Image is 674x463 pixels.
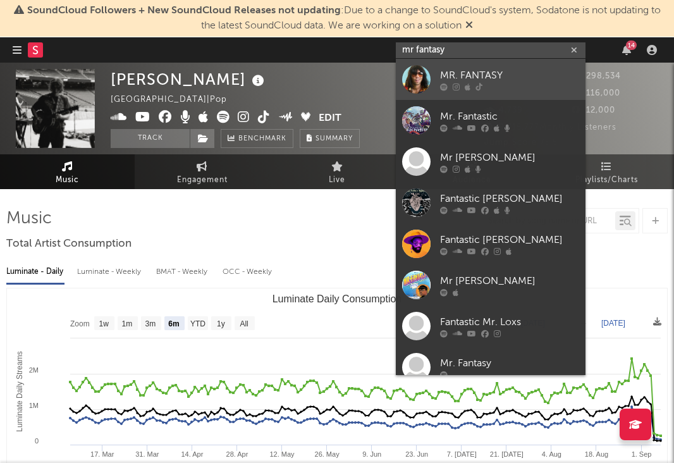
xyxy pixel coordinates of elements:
span: Summary [316,135,353,142]
text: 12. May [269,450,295,458]
a: Mr [PERSON_NAME] [396,141,585,182]
text: 1. Sep [632,450,652,458]
span: Benchmark [238,132,286,147]
div: Luminate - Daily [6,261,64,283]
div: Luminate - Weekly [77,261,144,283]
button: Summary [300,129,360,148]
a: Mr. Fantasy [396,347,585,388]
div: Mr [PERSON_NAME] [440,273,579,288]
div: MR. FANTASY [440,68,579,83]
div: BMAT - Weekly [156,261,210,283]
span: SoundCloud Followers + New SoundCloud Releases not updating [27,6,341,16]
a: MR. FANTASY [396,59,585,100]
text: Luminate Daily Consumption [273,293,402,304]
button: Edit [319,111,341,127]
div: Mr [PERSON_NAME] [440,150,579,165]
text: YTD [190,319,205,328]
a: Mr. Fantastic [396,100,585,141]
text: 1M [29,402,39,409]
span: Total Artist Consumption [6,237,132,252]
a: Fantastic Mr. Loxs [396,306,585,347]
button: 14 [622,45,631,55]
div: Mr. Fantastic [440,109,579,124]
text: Zoom [70,319,90,328]
text: 17. Mar [90,450,114,458]
text: 23. Jun [405,450,428,458]
text: 21. [DATE] [490,450,524,458]
text: 18. Aug [585,450,608,458]
text: 0 [35,437,39,445]
text: 3m [145,319,156,328]
text: [DATE] [601,319,625,328]
span: 298,534 [572,72,621,80]
input: Search for artists [396,42,585,58]
text: 4. Aug [542,450,561,458]
div: [GEOGRAPHIC_DATA] | Pop [111,92,242,108]
text: 31. Mar [135,450,159,458]
a: Playlists/Charts [539,154,674,189]
text: 1y [217,319,225,328]
span: Live [329,173,345,188]
span: Dismiss [465,21,473,31]
text: 28. Apr [226,450,248,458]
text: All [240,319,248,328]
text: 14. Apr [181,450,203,458]
span: : Due to a change to SoundCloud's system, Sodatone is not updating to the latest SoundCloud data.... [27,6,661,31]
div: Fantastic Mr. Loxs [440,314,579,330]
text: 2M [29,366,39,374]
text: 26. May [315,450,340,458]
a: Fantastic [PERSON_NAME] [396,223,585,264]
a: Benchmark [221,129,293,148]
text: 9. Jun [362,450,381,458]
a: Engagement [135,154,269,189]
a: Mr [PERSON_NAME] [396,264,585,306]
span: 116,000 [572,89,620,97]
button: Track [111,129,190,148]
span: Playlists/Charts [575,173,638,188]
text: 7. [DATE] [447,450,477,458]
a: Live [269,154,404,189]
div: 14 [626,40,637,50]
div: Mr. Fantasy [440,355,579,371]
text: 1m [122,319,133,328]
div: Fantastic [PERSON_NAME] [440,232,579,247]
span: Music [56,173,79,188]
text: 1w [99,319,109,328]
div: Fantastic [PERSON_NAME] [440,191,579,206]
text: 6m [168,319,179,328]
div: [PERSON_NAME] [111,69,267,90]
div: OCC - Weekly [223,261,273,283]
a: Fantastic [PERSON_NAME] [396,182,585,223]
span: 12,000 [572,106,615,114]
text: Luminate Daily Streams [15,351,24,431]
span: Engagement [177,173,228,188]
